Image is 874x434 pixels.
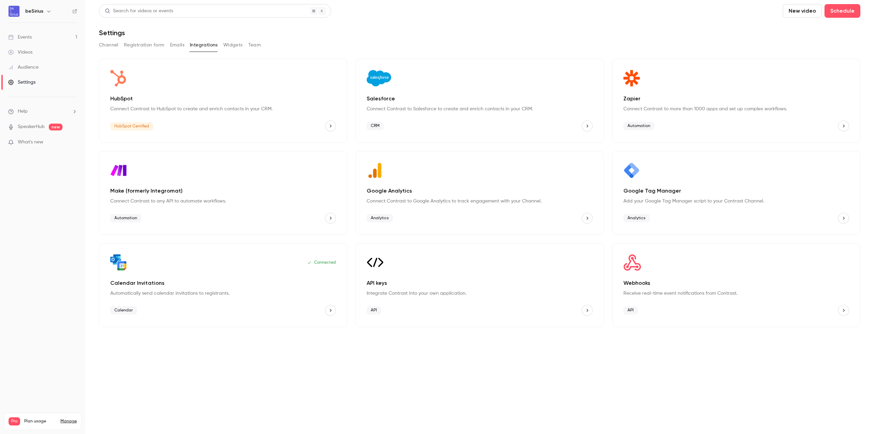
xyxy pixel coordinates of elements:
[367,187,592,195] p: Google Analytics
[623,187,849,195] p: Google Tag Manager
[367,198,592,205] p: Connect Contrast to Google Analytics to track engagement with your Channel.
[190,40,218,51] button: Integrations
[105,8,173,15] div: Search for videos or events
[110,122,153,130] span: HubSpot Certified
[582,121,593,131] button: Salesforce
[612,243,860,327] div: Webhooks
[307,260,336,265] p: Connected
[170,40,184,51] button: Emails
[582,305,593,316] button: API keys
[60,419,77,424] a: Manage
[367,214,393,222] span: Analytics
[824,4,860,18] button: Schedule
[110,187,336,195] p: Make (formerly Integromat)
[612,59,860,143] div: Zapier
[110,306,137,314] span: Calendar
[110,290,336,297] p: Automatically send calendar invitations to registrants.
[223,40,243,51] button: Widgets
[124,40,165,51] button: Registration form
[110,95,336,103] p: HubSpot
[623,290,849,297] p: Receive real-time event notifications from Contrast.
[325,213,336,224] button: Make (formerly Integromat)
[110,198,336,205] p: Connect Contrast to any API to automate workflows.
[24,419,56,424] span: Plan usage
[8,49,32,56] div: Videos
[99,40,118,51] button: Channel
[623,106,849,112] p: Connect Contrast to more than 1000 apps and set up complex workflows.
[325,305,336,316] button: Calendar Invitations
[325,121,336,131] button: HubSpot
[582,213,593,224] button: Google Analytics
[9,6,19,17] img: beSirius
[623,95,849,103] p: Zapier
[110,106,336,112] p: Connect Contrast to HubSpot to create and enrich contacts in your CRM.
[18,139,43,146] span: What's new
[355,243,604,327] div: API keys
[110,214,141,222] span: Automation
[623,198,849,205] p: Add your Google Tag Manager script to your Contrast Channel.
[18,108,28,115] span: Help
[623,306,638,314] span: API
[367,290,592,297] p: Integrate Contrast into your own application.
[838,121,849,131] button: Zapier
[623,122,654,130] span: Automation
[623,279,849,287] p: Webhooks
[623,214,650,222] span: Analytics
[49,124,62,130] span: new
[367,122,384,130] span: CRM
[9,417,20,425] span: Pro
[99,243,347,327] div: Calendar Invitations
[838,305,849,316] button: Webhooks
[99,29,125,37] h1: Settings
[612,151,860,235] div: Google Tag Manager
[99,151,347,235] div: Make (formerly Integromat)
[248,40,261,51] button: Team
[367,279,592,287] p: API keys
[8,79,36,86] div: Settings
[838,213,849,224] button: Google Tag Manager
[99,59,347,143] div: HubSpot
[783,4,822,18] button: New video
[18,123,45,130] a: SpeakerHub
[8,64,39,71] div: Audience
[355,151,604,235] div: Google Analytics
[355,59,604,143] div: Salesforce
[367,306,381,314] span: API
[8,34,32,41] div: Events
[367,106,592,112] p: Connect Contrast to Salesforce to create and enrich contacts in your CRM.
[110,279,336,287] p: Calendar Invitations
[367,95,592,103] p: Salesforce
[8,108,77,115] li: help-dropdown-opener
[25,8,43,15] h6: beSirius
